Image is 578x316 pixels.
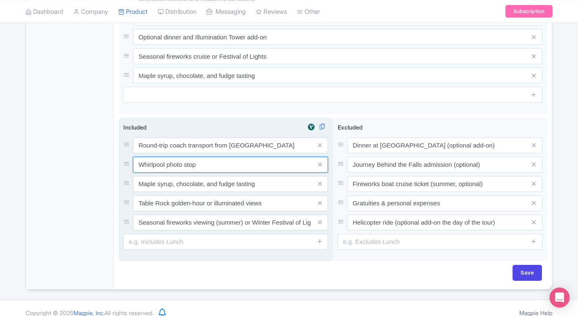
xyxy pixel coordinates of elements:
img: viator-review-widget-01-363d65f17b203e82e80c83508294f9cc.svg [306,123,316,131]
input: e.g. Excludes Lunch [338,234,542,250]
a: Subscription [505,5,552,18]
div: Open Intercom Messenger [549,288,570,308]
input: e.g. Includes Lunch [123,234,328,250]
input: Save [513,265,542,281]
span: Included [123,124,146,131]
span: Excluded [338,124,362,131]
